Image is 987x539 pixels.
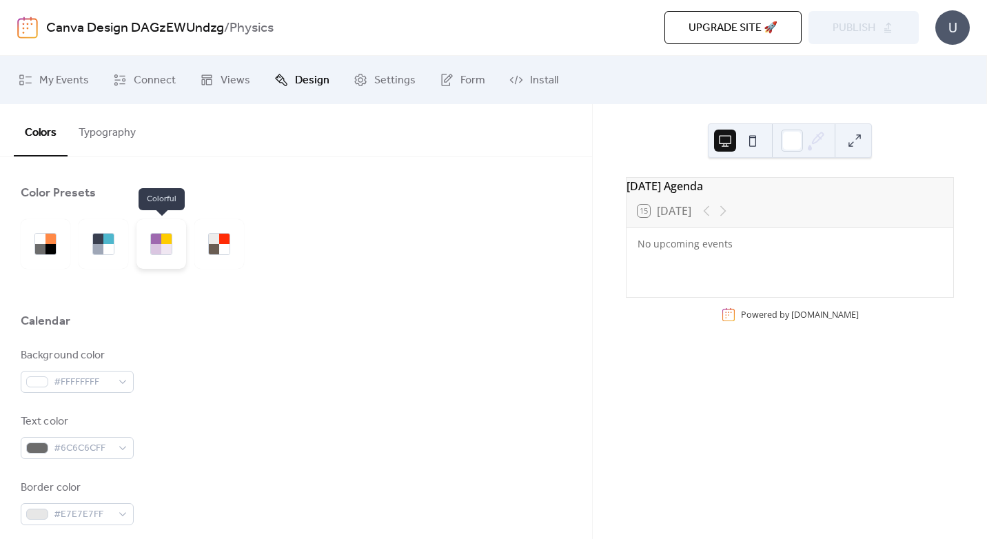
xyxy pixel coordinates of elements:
a: Connect [103,61,186,99]
a: Design [264,61,340,99]
span: Install [530,72,558,89]
div: No upcoming events [638,236,942,251]
span: Views [221,72,250,89]
div: Powered by [741,309,859,321]
b: / [224,15,230,41]
span: Connect [134,72,176,89]
a: Form [429,61,496,99]
div: Border color [21,480,131,496]
button: Upgrade site 🚀 [664,11,802,44]
span: Colorful [139,188,185,210]
a: Views [190,61,261,99]
div: U [935,10,970,45]
span: Form [460,72,485,89]
span: My Events [39,72,89,89]
span: Settings [374,72,416,89]
a: Settings [343,61,426,99]
div: Color Presets [21,185,96,201]
span: #6C6C6CFF [54,440,112,457]
div: Background color [21,347,131,364]
div: [DATE] Agenda [627,178,953,194]
div: Calendar [21,313,70,329]
span: #E7E7E7FF [54,507,112,523]
div: Text color [21,414,131,430]
a: Canva Design DAGzEWUndzg [46,15,224,41]
button: Colors [14,104,68,156]
span: #FFFFFFFF [54,374,112,391]
b: Physics [230,15,274,41]
a: [DOMAIN_NAME] [791,309,859,321]
a: My Events [8,61,99,99]
span: Upgrade site 🚀 [689,20,777,37]
button: Typography [68,104,147,155]
span: Design [295,72,329,89]
img: logo [17,17,38,39]
a: Install [499,61,569,99]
